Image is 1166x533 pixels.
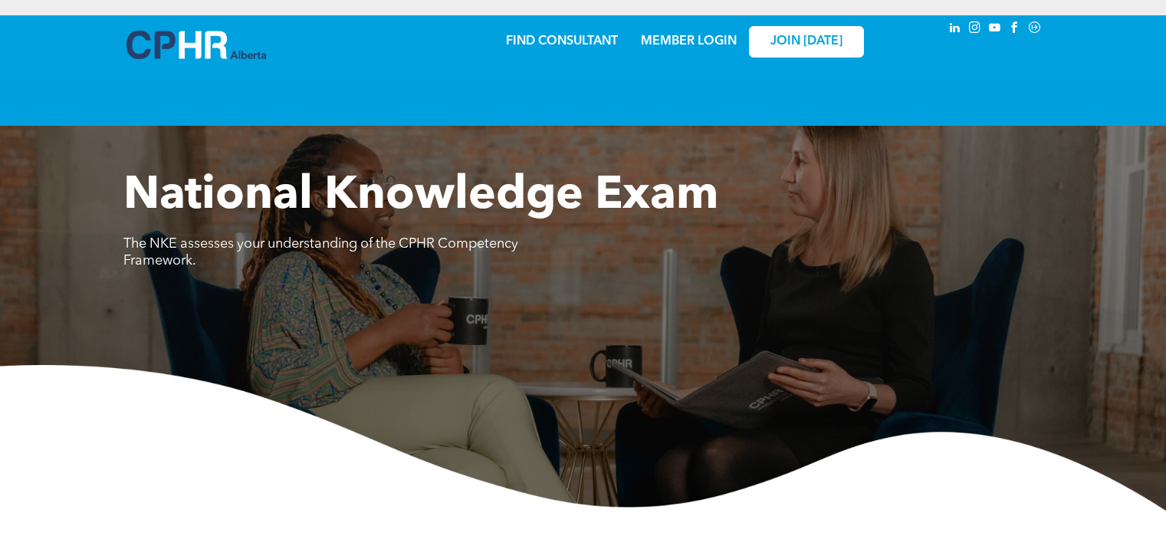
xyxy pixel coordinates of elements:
a: Social network [1026,19,1043,40]
a: MEMBER LOGIN [641,35,737,48]
a: linkedin [947,19,964,40]
span: The NKE assesses your understanding of the CPHR Competency Framework. [123,237,518,268]
a: facebook [1007,19,1023,40]
img: A blue and white logo for cp alberta [126,31,266,59]
a: FIND CONSULTANT [506,35,618,48]
span: JOIN [DATE] [770,35,842,49]
a: JOIN [DATE] [749,26,864,58]
span: National Knowledge Exam [123,173,718,219]
a: instagram [967,19,984,40]
a: youtube [987,19,1003,40]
